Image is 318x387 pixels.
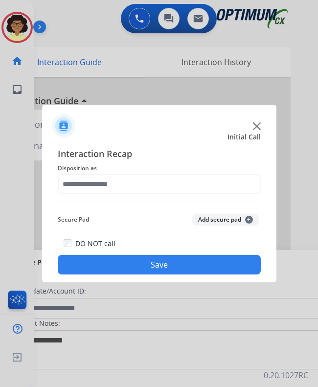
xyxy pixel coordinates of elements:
button: Add secure pad+ [192,214,259,226]
label: DO NOT call [75,239,115,249]
span: + [245,216,253,224]
span: Disposition as [58,162,261,174]
span: Interaction Recap [58,147,261,162]
button: Save [58,255,261,274]
p: 0.20.1027RC [264,369,308,381]
span: Secure Pad [58,214,89,226]
img: contactIcon [52,114,75,137]
span: Initial Call [227,132,261,142]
